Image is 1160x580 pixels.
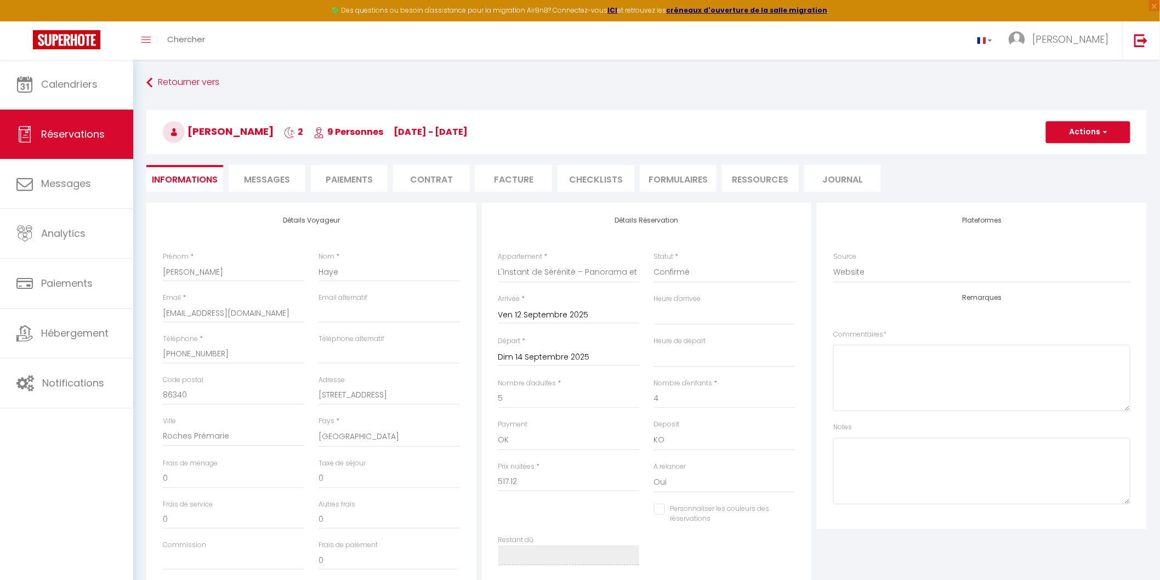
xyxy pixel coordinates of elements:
label: Source [833,252,856,262]
h4: Remarques [833,294,1130,302]
label: Code postal [163,375,203,385]
span: Calendriers [41,77,98,91]
img: ... [1009,31,1025,48]
label: Heure d'arrivée [654,294,701,304]
span: Paiements [41,276,93,290]
label: Notes [833,422,852,433]
li: Facture [475,165,552,192]
img: logout [1134,33,1148,47]
label: A relancer [654,462,686,472]
span: Analytics [41,226,86,240]
a: Retourner vers [146,73,1147,93]
a: créneaux d'ouverture de la salle migration [667,5,828,15]
li: Contrat [393,165,470,192]
label: Restant dû [498,535,534,545]
label: Nom [319,252,334,262]
label: Arrivée [498,294,520,304]
span: Chercher [167,33,205,45]
label: Nombre d'enfants [654,378,713,389]
span: [PERSON_NAME] [163,124,274,138]
label: Payment [498,419,528,430]
li: Paiements [311,165,388,192]
span: Notifications [42,376,104,390]
li: Journal [804,165,881,192]
li: FORMULAIRES [640,165,717,192]
label: Téléphone [163,334,198,344]
label: Ville [163,416,176,427]
button: Actions [1046,121,1130,143]
label: Prénom [163,252,189,262]
h4: Détails Voyageur [163,217,460,224]
button: Ouvrir le widget de chat LiveChat [9,4,42,37]
label: Prix nuitées [498,462,535,472]
label: Taxe de séjour [319,458,366,469]
label: Heure de départ [654,336,706,346]
label: Email alternatif [319,293,367,303]
span: 2 [284,126,303,138]
a: ICI [608,5,618,15]
label: Statut [654,252,674,262]
a: Chercher [159,21,213,60]
span: Messages [244,173,290,186]
label: Nombre d'adultes [498,378,556,389]
label: Pays [319,416,334,427]
label: Commission [163,540,206,550]
li: Informations [146,165,223,192]
a: ... [PERSON_NAME] [1000,21,1123,60]
span: [PERSON_NAME] [1032,32,1109,46]
label: Commentaires [833,329,886,340]
img: Super Booking [33,30,100,49]
label: Frais de paiement [319,540,378,550]
span: Hébergement [41,326,109,340]
label: Appartement [498,252,543,262]
span: [DATE] - [DATE] [394,126,468,138]
label: Deposit [654,419,680,430]
label: Frais de service [163,499,213,510]
li: Ressources [722,165,799,192]
span: Messages [41,177,91,190]
li: CHECKLISTS [558,165,634,192]
label: Email [163,293,181,303]
label: Téléphone alternatif [319,334,384,344]
label: Départ [498,336,521,346]
label: Frais de ménage [163,458,218,469]
h4: Plateformes [833,217,1130,224]
label: Autres frais [319,499,355,510]
span: 9 Personnes [314,126,383,138]
span: Réservations [41,127,105,141]
h4: Détails Réservation [498,217,795,224]
label: Adresse [319,375,345,385]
